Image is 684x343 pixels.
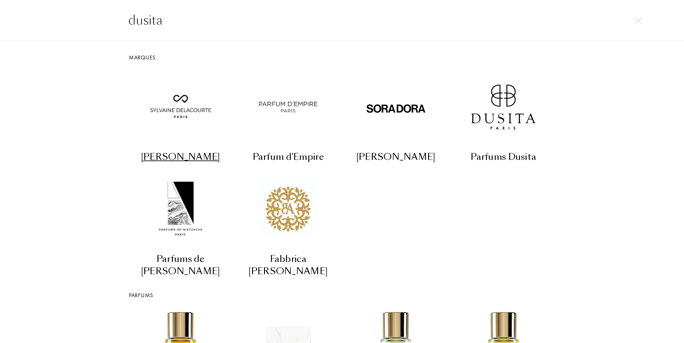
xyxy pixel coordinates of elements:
[145,173,217,245] img: Parfums de Nietzsche
[467,71,539,143] img: Parfums Dusita
[635,17,642,24] img: cross.svg
[360,71,432,143] img: Sora Dora
[122,53,562,62] div: Marques
[122,291,562,299] div: Parfums
[234,62,342,164] a: Parfum d'EmpireParfum d'Empire
[237,151,340,163] div: Parfum d'Empire
[234,164,342,278] a: Fabbrica Della MusaFabbrica [PERSON_NAME]
[145,71,217,143] img: Sylvaine Delacourte
[252,173,324,245] img: Fabbrica Della Musa
[342,62,450,164] a: Sora Dora[PERSON_NAME]
[237,253,340,278] div: Fabbrica [PERSON_NAME]
[129,253,232,278] div: Parfums de [PERSON_NAME]
[452,151,555,163] div: Parfums Dusita
[116,11,568,30] input: Rechercher
[127,62,234,164] a: Sylvaine Delacourte[PERSON_NAME]
[252,71,324,143] img: Parfum d'Empire
[450,62,558,164] a: Parfums DusitaParfums Dusita
[127,164,234,278] a: Parfums de NietzscheParfums de [PERSON_NAME]
[345,151,447,163] div: [PERSON_NAME]
[129,151,232,163] div: [PERSON_NAME]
